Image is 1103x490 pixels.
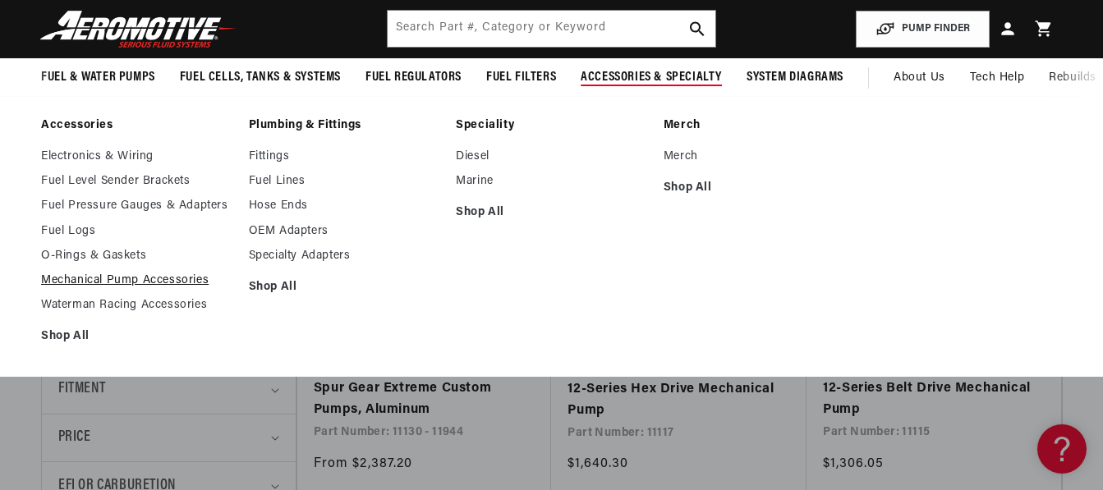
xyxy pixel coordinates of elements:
a: 12-Series Hex Drive Mechanical Pump [568,379,790,421]
span: Fuel Cells, Tanks & Systems [180,69,341,86]
a: Mechanical Pump Accessories [41,273,232,288]
span: Rebuilds [1049,69,1096,87]
a: Fuel Lines [249,174,440,189]
a: Marine [456,174,647,189]
a: Merch [664,149,855,164]
input: Search by Part Number, Category or Keyword [388,11,715,47]
a: OEM Adapters [249,224,440,239]
a: Spur Gear Extreme Custom Pumps, Aluminum [314,378,535,420]
span: System Diagrams [747,69,843,86]
a: Plumbing & Fittings [249,118,440,133]
summary: Price [58,414,279,461]
a: Shop All [456,205,647,220]
a: Shop All [249,280,440,295]
summary: Tech Help [958,58,1036,98]
button: PUMP FINDER [856,11,990,48]
summary: Fuel & Water Pumps [29,58,168,97]
a: Fuel Logs [41,224,232,239]
summary: Accessories & Specialty [568,58,734,97]
a: Diesel [456,149,647,164]
summary: Fuel Regulators [353,58,474,97]
a: Shop All [41,329,232,344]
summary: Fuel Filters [474,58,568,97]
a: Fuel Level Sender Brackets [41,174,232,189]
summary: Fitment (0 selected) [58,365,279,414]
a: Specialty Adapters [249,249,440,263]
span: Tech Help [970,69,1024,87]
a: About Us [881,58,958,98]
span: Price [58,427,90,449]
span: About Us [894,71,945,84]
a: Electronics & Wiring [41,149,232,164]
span: Fitment [58,378,105,401]
summary: Fuel Cells, Tanks & Systems [168,58,353,97]
img: Aeromotive [35,10,241,48]
a: Speciality [456,118,647,133]
a: Shop All [664,181,855,195]
a: Waterman Racing Accessories [41,298,232,313]
a: Fittings [249,149,440,164]
summary: System Diagrams [734,58,856,97]
a: O-Rings & Gaskets [41,249,232,263]
a: Hose Ends [249,199,440,213]
a: Fuel Pressure Gauges & Adapters [41,199,232,213]
a: 12-Series Belt Drive Mechanical Pump [823,378,1045,420]
span: Fuel Regulators [365,69,462,86]
span: Fuel Filters [486,69,556,86]
a: Merch [664,118,855,133]
span: Accessories & Specialty [581,69,722,86]
button: search button [679,11,715,47]
a: Accessories [41,118,232,133]
span: Fuel & Water Pumps [41,69,155,86]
